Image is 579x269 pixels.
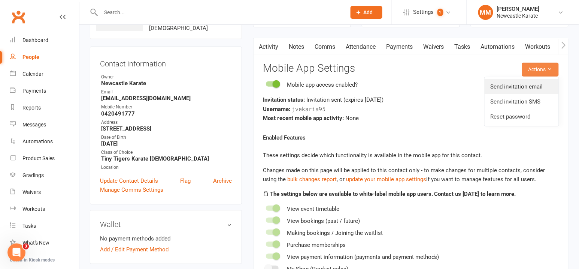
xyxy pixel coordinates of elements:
[418,38,449,56] a: Waivers
[343,96,384,103] span: (expires [DATE] )
[476,38,520,56] a: Automations
[10,66,79,83] a: Calendar
[100,220,232,228] h3: Wallet
[22,54,39,60] div: People
[213,176,232,185] a: Archive
[351,6,382,19] button: Add
[22,122,46,128] div: Messages
[485,79,559,94] a: Send invitation email
[100,185,163,194] a: Manage Comms Settings
[22,189,41,195] div: Waivers
[98,7,341,18] input: Search...
[309,38,340,56] a: Comms
[101,134,232,141] div: Date of Birth
[478,5,493,20] div: MM
[10,83,79,99] a: Payments
[22,138,53,144] div: Automations
[10,133,79,150] a: Automations
[254,38,284,56] a: Activity
[270,191,516,197] strong: The settings below are available to white-label mobile app users. Contact us [DATE] to learn more.
[149,25,208,32] span: [DEMOGRAPHIC_DATA]
[263,95,559,104] div: Invitation sent
[520,38,556,56] a: Workouts
[263,133,306,142] label: Enabled Features
[10,116,79,133] a: Messages
[485,109,559,124] a: Reset password
[101,149,232,156] div: Class of Choice
[181,176,191,185] a: Flag
[10,49,79,66] a: People
[449,38,476,56] a: Tasks
[10,167,79,184] a: Gradings
[10,218,79,234] a: Tasks
[345,115,359,122] span: None
[287,176,346,183] span: , or
[284,38,309,56] a: Notes
[100,57,232,68] h3: Contact information
[263,115,344,122] strong: Most recent mobile app activity:
[497,6,540,12] div: [PERSON_NAME]
[437,9,443,16] span: 1
[101,104,232,111] div: Mobile Number
[287,206,339,212] span: View event timetable
[263,151,559,160] p: These settings decide which functionality is available in the mobile app for this contact.
[101,164,232,171] div: Location
[292,105,325,113] span: jvekaria95
[287,80,358,89] div: Mobile app access enabled?
[10,234,79,251] a: What's New
[22,88,46,94] div: Payments
[100,234,232,243] li: No payment methods added
[10,184,79,201] a: Waivers
[22,172,44,178] div: Gradings
[22,37,48,43] div: Dashboard
[9,8,28,26] a: Clubworx
[287,218,360,224] span: View bookings (past / future)
[364,9,373,15] span: Add
[101,80,232,87] strong: Newcastle Karate
[263,166,559,184] div: Changes made on this page will be applied to this contact only - to make changes for multiple con...
[22,105,41,111] div: Reports
[346,176,426,183] a: update your mobile app settings
[101,119,232,126] div: Address
[22,155,55,161] div: Product Sales
[287,230,383,236] span: Making bookings / Joining the waitlist
[10,99,79,116] a: Reports
[101,155,232,162] strong: Tiny Tigers Karate [DEMOGRAPHIC_DATA]
[485,94,559,109] a: Send invitation SMS
[263,96,305,103] strong: Invitation status:
[101,140,232,147] strong: [DATE]
[10,150,79,167] a: Product Sales
[22,223,36,229] div: Tasks
[413,4,434,21] span: Settings
[22,240,49,246] div: What's New
[101,95,232,102] strong: [EMAIL_ADDRESS][DOMAIN_NAME]
[101,125,232,132] strong: [STREET_ADDRESS]
[340,38,381,56] a: Attendance
[497,12,540,19] div: Newcastle Karate
[100,245,169,254] a: Add / Edit Payment Method
[7,243,25,261] iframe: Intercom live chat
[263,63,559,74] h3: Mobile App Settings
[263,106,290,113] strong: Username:
[381,38,418,56] a: Payments
[101,110,232,117] strong: 0420491777
[100,176,158,185] a: Update Contact Details
[287,176,337,183] a: bulk changes report
[522,63,559,76] button: Actions
[287,242,346,248] span: Purchase memberships
[10,32,79,49] a: Dashboard
[287,254,439,260] span: View payment information (payments and payment methods)
[22,206,45,212] div: Workouts
[22,71,43,77] div: Calendar
[23,243,29,249] span: 3
[101,89,232,96] div: Email
[101,74,232,81] div: Owner
[10,201,79,218] a: Workouts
